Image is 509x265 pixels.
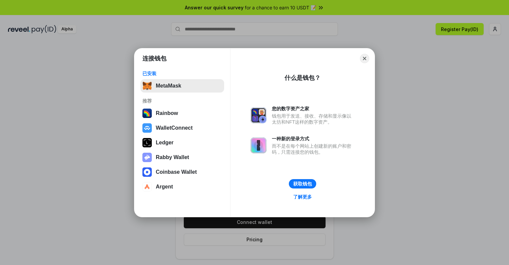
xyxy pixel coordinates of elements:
div: Ledger [156,140,173,146]
a: 了解更多 [289,192,316,201]
img: svg+xml,%3Csvg%20xmlns%3D%22http%3A%2F%2Fwww.w3.org%2F2000%2Fsvg%22%20width%3D%2228%22%20height%3... [142,138,152,147]
img: svg+xml,%3Csvg%20width%3D%2228%22%20height%3D%2228%22%20viewBox%3D%220%200%2028%2028%22%20fill%3D... [142,182,152,191]
img: svg+xml,%3Csvg%20xmlns%3D%22http%3A%2F%2Fwww.w3.org%2F2000%2Fsvg%22%20fill%3D%22none%22%20viewBox... [250,137,267,153]
button: Close [360,54,369,63]
button: Coinbase Wallet [140,165,224,179]
div: 钱包用于发送、接收、存储和显示像以太坊和NFT这样的数字资产。 [272,113,355,125]
img: svg+xml,%3Csvg%20fill%3D%22none%22%20height%3D%2233%22%20viewBox%3D%220%200%2035%2033%22%20width%... [142,81,152,91]
div: 了解更多 [293,194,312,200]
div: Coinbase Wallet [156,169,197,175]
button: Argent [140,180,224,193]
div: 推荐 [142,98,222,104]
div: 已安装 [142,71,222,77]
button: WalletConnect [140,121,224,135]
button: Rabby Wallet [140,151,224,164]
h1: 连接钱包 [142,54,166,62]
div: WalletConnect [156,125,193,131]
div: 您的数字资产之家 [272,106,355,112]
div: 而不是在每个网站上创建新的账户和密码，只需连接您的钱包。 [272,143,355,155]
button: Rainbow [140,107,224,120]
button: MetaMask [140,79,224,93]
img: svg+xml,%3Csvg%20width%3D%2228%22%20height%3D%2228%22%20viewBox%3D%220%200%2028%2028%22%20fill%3D... [142,167,152,177]
button: Ledger [140,136,224,149]
img: svg+xml,%3Csvg%20xmlns%3D%22http%3A%2F%2Fwww.w3.org%2F2000%2Fsvg%22%20fill%3D%22none%22%20viewBox... [250,107,267,123]
div: 获取钱包 [293,181,312,187]
div: MetaMask [156,83,181,89]
img: svg+xml,%3Csvg%20xmlns%3D%22http%3A%2F%2Fwww.w3.org%2F2000%2Fsvg%22%20fill%3D%22none%22%20viewBox... [142,153,152,162]
div: Rabby Wallet [156,154,189,160]
img: svg+xml,%3Csvg%20width%3D%2228%22%20height%3D%2228%22%20viewBox%3D%220%200%2028%2028%22%20fill%3D... [142,123,152,133]
button: 获取钱包 [289,179,316,188]
div: Rainbow [156,110,178,116]
div: 什么是钱包？ [285,74,321,82]
div: 一种新的登录方式 [272,136,355,142]
img: svg+xml,%3Csvg%20width%3D%22120%22%20height%3D%22120%22%20viewBox%3D%220%200%20120%20120%22%20fil... [142,109,152,118]
div: Argent [156,184,173,190]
